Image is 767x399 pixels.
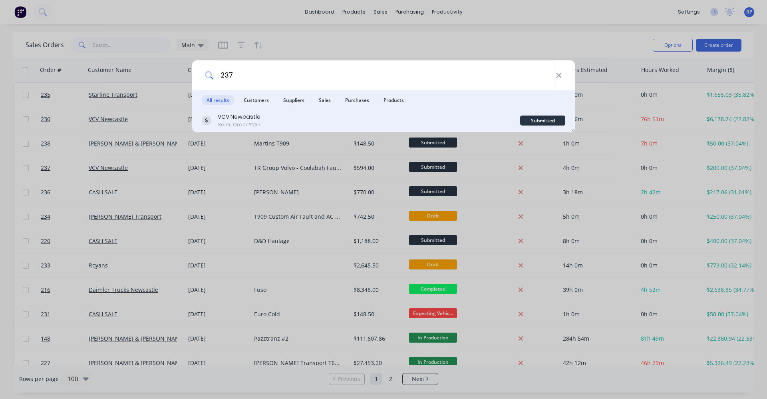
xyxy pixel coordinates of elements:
[278,95,309,105] span: Suppliers
[520,116,565,126] div: Submitted
[218,113,261,121] div: VCV Newcastle
[340,95,374,105] span: Purchases
[214,60,556,90] input: Start typing a customer or supplier name to create a new order...
[239,95,274,105] span: Customers
[379,95,409,105] span: Products
[202,95,234,105] span: All results
[314,95,336,105] span: Sales
[218,121,261,128] div: Sales Order #237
